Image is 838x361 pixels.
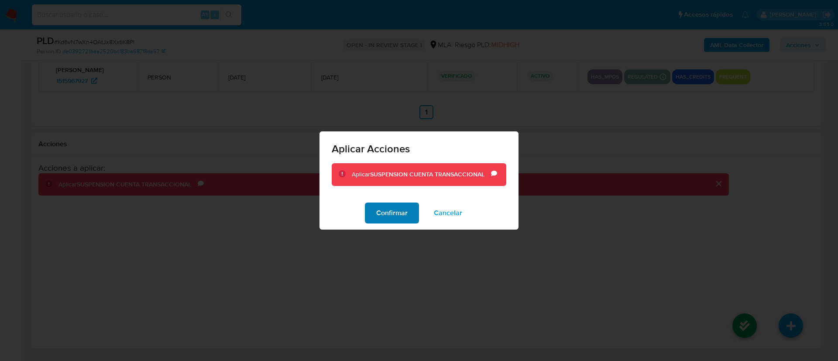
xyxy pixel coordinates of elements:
[365,203,419,223] button: Confirmar
[434,203,462,223] span: Cancelar
[370,170,484,179] b: SUSPENSION CUENTA TRANSACCIONAL
[352,170,491,179] div: Aplicar
[332,144,506,154] span: Aplicar Acciones
[422,203,474,223] button: Cancelar
[376,203,408,223] span: Confirmar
